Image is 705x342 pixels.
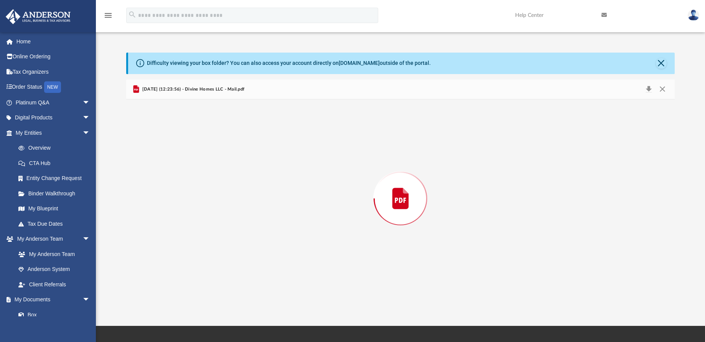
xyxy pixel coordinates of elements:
a: Client Referrals [11,277,98,292]
span: [DATE] (12:23:56) - Divine Homes LLC - Mail.pdf [141,86,245,93]
span: arrow_drop_down [82,292,98,308]
a: Tax Organizers [5,64,102,79]
div: Preview [126,79,674,298]
span: arrow_drop_down [82,110,98,126]
span: arrow_drop_down [82,231,98,247]
span: arrow_drop_down [82,95,98,111]
div: NEW [44,81,61,93]
a: Overview [11,140,102,156]
a: Anderson System [11,262,98,277]
a: My Documentsarrow_drop_down [5,292,98,307]
a: Platinum Q&Aarrow_drop_down [5,95,102,110]
a: Binder Walkthrough [11,186,102,201]
i: search [128,10,137,19]
a: My Blueprint [11,201,98,216]
a: My Anderson Teamarrow_drop_down [5,231,98,247]
a: [DOMAIN_NAME] [339,60,380,66]
a: menu [104,15,113,20]
a: Home [5,34,102,49]
a: CTA Hub [11,155,102,171]
a: Order StatusNEW [5,79,102,95]
a: My Entitiesarrow_drop_down [5,125,102,140]
a: Digital Productsarrow_drop_down [5,110,102,126]
button: Close [656,84,669,95]
div: Difficulty viewing your box folder? You can also access your account directly on outside of the p... [147,59,431,67]
button: Close [656,58,667,69]
i: menu [104,11,113,20]
a: Box [11,307,94,322]
img: Anderson Advisors Platinum Portal [3,9,73,24]
button: Download [642,84,656,95]
span: arrow_drop_down [82,125,98,141]
a: My Anderson Team [11,246,94,262]
img: User Pic [688,10,699,21]
a: Online Ordering [5,49,102,64]
a: Entity Change Request [11,171,102,186]
a: Tax Due Dates [11,216,102,231]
